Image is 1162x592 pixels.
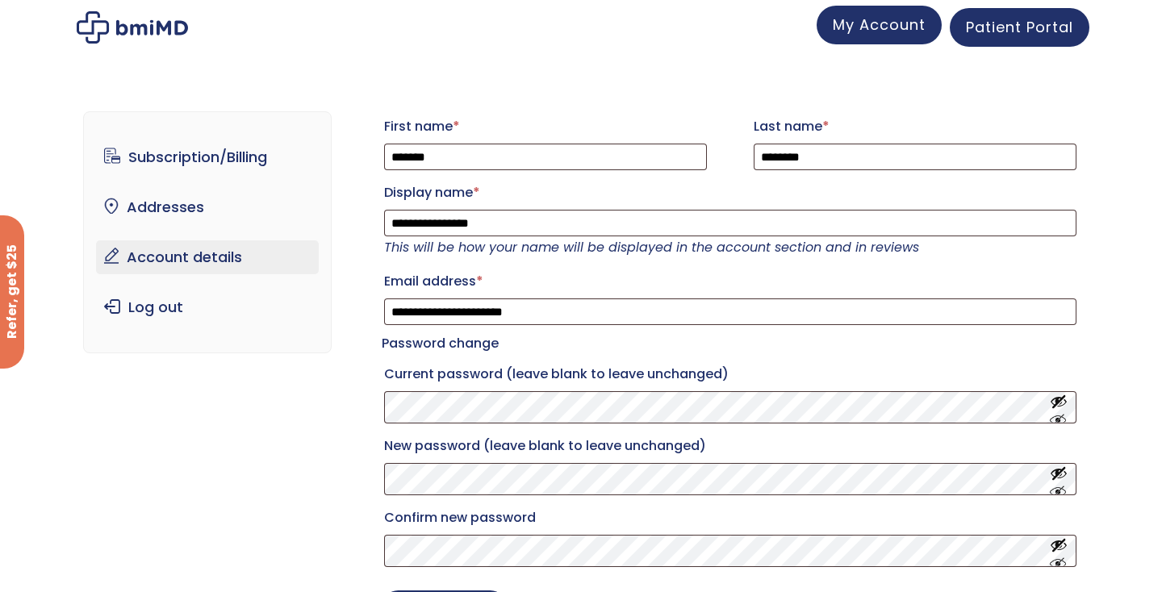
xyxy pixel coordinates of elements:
span: Patient Portal [966,17,1073,37]
label: Confirm new password [384,505,1076,531]
a: Patient Portal [950,8,1089,47]
nav: Account pages [83,111,332,353]
span: My Account [833,15,926,35]
label: Current password (leave blank to leave unchanged) [384,361,1076,387]
label: New password (leave blank to leave unchanged) [384,433,1076,459]
label: First name [384,114,707,140]
em: This will be how your name will be displayed in the account section and in reviews [384,238,919,256]
a: Addresses [96,190,320,224]
label: Email address [384,269,1076,294]
a: My Account [817,6,942,44]
a: Log out [96,290,320,324]
legend: Password change [382,332,499,355]
button: Show password [1050,465,1068,494]
button: Show password [1050,393,1068,423]
label: Display name [384,180,1076,206]
a: Subscription/Billing [96,140,320,174]
button: Show password [1050,536,1068,566]
img: My account [77,11,188,44]
label: Last name [754,114,1076,140]
a: Account details [96,240,320,274]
